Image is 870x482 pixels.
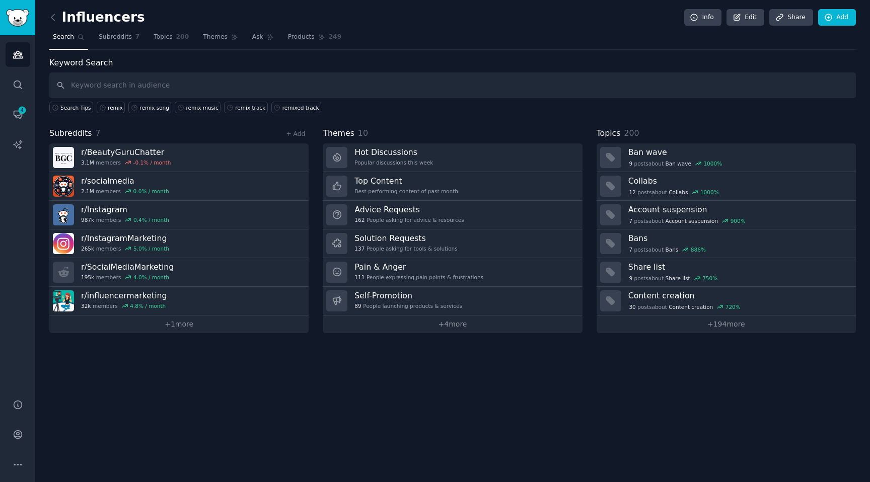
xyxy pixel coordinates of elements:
div: 1000 % [700,189,719,196]
a: remixed track [271,102,321,113]
a: 4 [6,102,30,127]
span: 249 [329,33,342,42]
a: Ask [249,29,277,50]
a: remix [97,102,125,113]
span: 3.1M [81,159,94,166]
a: r/BeautyGuruChatter3.1Mmembers-0.1% / month [49,143,309,172]
span: 7 [96,128,101,138]
a: Self-Promotion89People launching products & services [323,287,582,315]
span: 265k [81,245,94,252]
span: Ban wave [666,160,691,167]
a: r/socialmedia2.1Mmembers0.0% / month [49,172,309,201]
span: 987k [81,216,94,223]
a: Account suspension7postsaboutAccount suspension900% [597,201,856,229]
span: 111 [354,274,365,281]
img: GummySearch logo [6,9,29,27]
a: r/SocialMediaMarketing195kmembers4.0% / month [49,258,309,287]
div: post s about [628,159,723,168]
div: People asking for tools & solutions [354,245,457,252]
label: Keyword Search [49,58,113,67]
span: 137 [354,245,365,252]
h3: Collabs [628,176,849,186]
span: Topics [597,127,621,140]
input: Keyword search in audience [49,72,856,98]
span: Ask [252,33,263,42]
div: 1000 % [703,160,722,167]
span: 9 [629,275,632,282]
div: Best-performing content of past month [354,188,458,195]
a: Subreddits7 [95,29,143,50]
div: remix music [186,104,218,111]
div: Popular discussions this week [354,159,433,166]
h3: r/ Instagram [81,204,169,215]
h3: r/ influencermarketing [81,290,167,301]
h3: Bans [628,233,849,244]
span: Themes [203,33,228,42]
div: members [81,216,169,223]
div: People asking for advice & resources [354,216,464,223]
span: 10 [358,128,368,138]
span: 32k [81,302,91,309]
div: remix song [139,104,169,111]
h3: Advice Requests [354,204,464,215]
h3: r/ SocialMediaMarketing [81,262,174,272]
a: + Add [286,130,305,137]
div: post s about [628,245,707,254]
a: +194more [597,315,856,333]
a: Advice Requests162People asking for advice & resources [323,201,582,229]
a: Products249 [284,29,345,50]
img: socialmedia [53,176,74,197]
span: 162 [354,216,365,223]
h3: Share list [628,262,849,272]
span: Topics [154,33,172,42]
span: Search Tips [60,104,91,111]
span: 9 [629,160,632,167]
a: Share list9postsaboutShare list750% [597,258,856,287]
div: 0.0 % / month [133,188,169,195]
span: Account suspension [666,217,718,224]
span: Share list [666,275,690,282]
span: 30 [629,303,635,310]
a: Info [684,9,721,26]
div: members [81,159,171,166]
a: r/influencermarketing32kmembers4.8% / month [49,287,309,315]
a: Content creation30postsaboutContent creation720% [597,287,856,315]
h3: Solution Requests [354,233,457,244]
a: Collabs12postsaboutCollabs1000% [597,172,856,201]
h3: Self-Promotion [354,290,462,301]
span: Search [53,33,74,42]
div: remix [108,104,123,111]
a: Topics200 [150,29,192,50]
div: 750 % [702,275,717,282]
span: Content creation [669,303,713,310]
div: remixed track [282,104,319,111]
div: remix track [235,104,265,111]
div: members [81,274,174,281]
span: 200 [624,128,639,138]
h3: Account suspension [628,204,849,215]
h3: Hot Discussions [354,147,433,157]
h3: r/ socialmedia [81,176,169,186]
div: post s about [628,274,718,283]
div: members [81,245,169,252]
span: 89 [354,302,361,309]
img: InstagramMarketing [53,233,74,254]
a: Ban wave9postsaboutBan wave1000% [597,143,856,172]
div: post s about [628,188,720,197]
a: Share [769,9,813,26]
img: BeautyGuruChatter [53,147,74,168]
a: Hot DiscussionsPopular discussions this week [323,143,582,172]
div: post s about [628,216,747,225]
h3: r/ BeautyGuruChatter [81,147,171,157]
span: 2.1M [81,188,94,195]
a: remix song [128,102,171,113]
span: 7 [135,33,140,42]
div: 5.0 % / month [133,245,169,252]
a: Themes [199,29,242,50]
a: Search [49,29,88,50]
a: +4more [323,315,582,333]
a: r/Instagram987kmembers0.4% / month [49,201,309,229]
span: Themes [323,127,354,140]
a: Top ContentBest-performing content of past month [323,172,582,201]
div: 886 % [691,246,706,253]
